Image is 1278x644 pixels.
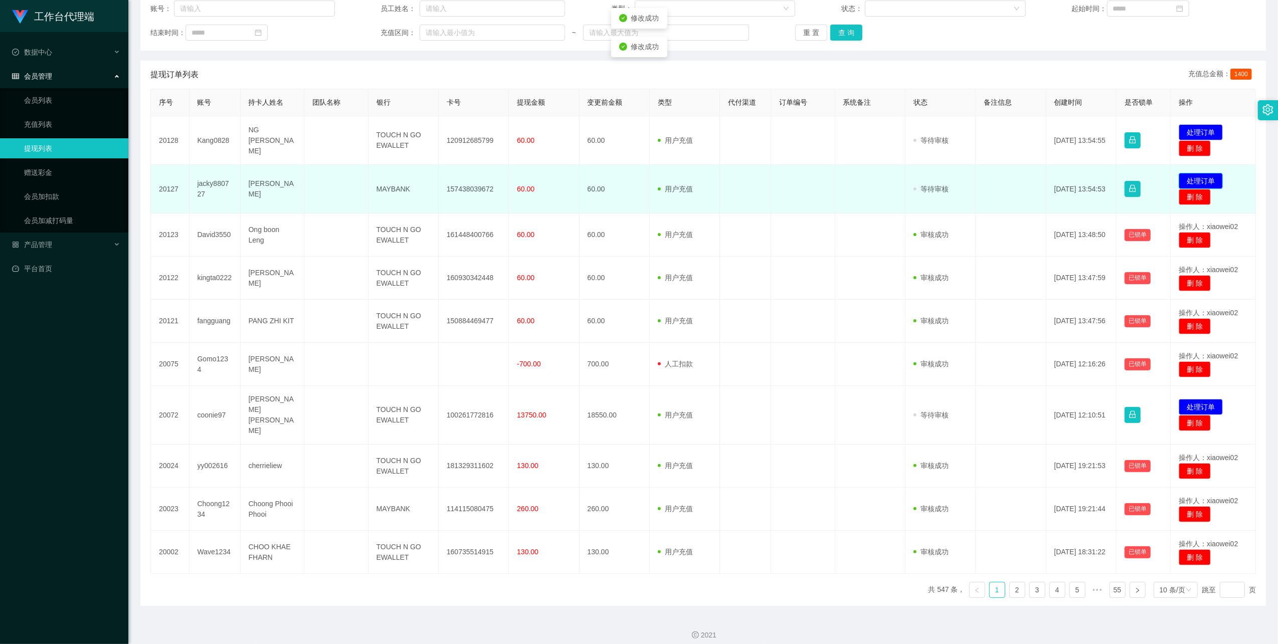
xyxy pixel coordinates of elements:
[190,386,241,445] td: coonie97
[1130,582,1146,598] li: 下一页
[692,631,699,638] i: 图标: copyright
[439,165,509,213] td: 157438039672
[190,300,241,343] td: fangguang
[1110,582,1126,598] li: 55
[136,630,1270,640] div: 2021
[1179,309,1238,317] span: 操作人：xiaowei02
[830,25,862,41] button: 查 询
[1125,98,1153,106] span: 是否锁单
[439,488,509,531] td: 114115080475
[151,488,190,531] td: 20023
[517,360,540,368] span: -700.00
[517,98,545,106] span: 提现金额
[420,1,565,17] input: 请输入
[190,343,241,386] td: Gomo1234
[190,257,241,300] td: kingta0222
[1179,124,1223,140] button: 处理订单
[580,165,650,213] td: 60.00
[658,411,693,419] span: 用户充值
[159,98,173,106] span: 序号
[779,98,807,106] span: 订单编号
[1179,140,1211,156] button: 删 除
[1179,463,1211,479] button: 删 除
[914,360,949,368] span: 审核成功
[1176,5,1183,12] i: 图标: calendar
[990,582,1005,597] a: 1
[1125,460,1151,472] button: 已锁单
[914,185,949,193] span: 等待审核
[369,165,439,213] td: MAYBANK
[24,90,120,110] a: 会员列表
[914,231,949,239] span: 审核成功
[795,25,827,41] button: 重 置
[517,317,534,325] span: 60.00
[241,386,305,445] td: [PERSON_NAME] [PERSON_NAME]
[1125,503,1151,515] button: 已锁单
[190,116,241,165] td: Kang0828
[580,257,650,300] td: 60.00
[914,505,949,513] span: 审核成功
[1046,116,1117,165] td: [DATE] 13:54:55
[255,29,262,36] i: 图标: calendar
[580,213,650,257] td: 60.00
[517,462,538,470] span: 130.00
[619,14,627,22] i: icon: check-circle
[1179,415,1211,431] button: 删 除
[24,210,120,231] a: 会员加减打码量
[151,445,190,488] td: 20024
[984,98,1012,106] span: 备注信息
[1230,69,1252,80] span: 1400
[24,162,120,182] a: 赠送彩金
[1179,232,1211,248] button: 删 除
[658,231,693,239] span: 用户充值
[1046,213,1117,257] td: [DATE] 13:48:50
[241,445,305,488] td: cherrieliew
[1046,165,1117,213] td: [DATE] 13:54:53
[914,317,949,325] span: 审核成功
[914,98,928,106] span: 状态
[151,343,190,386] td: 20075
[658,360,693,368] span: 人工扣款
[658,462,693,470] span: 用户充值
[249,98,284,106] span: 持卡人姓名
[381,4,419,14] span: 员工姓名：
[150,4,174,14] span: 账号：
[12,12,94,20] a: 工作台代理端
[1125,358,1151,370] button: 已锁单
[369,300,439,343] td: TOUCH N GO EWALLET
[369,257,439,300] td: TOUCH N GO EWALLET
[1188,69,1256,81] div: 充值总金额：
[369,213,439,257] td: TOUCH N GO EWALLET
[34,1,94,33] h1: 工作台代理端
[658,317,693,325] span: 用户充值
[439,213,509,257] td: 161448400766
[1179,540,1238,548] span: 操作人：xiaowei02
[1070,582,1085,597] a: 5
[580,386,650,445] td: 18550.00
[1049,582,1065,598] li: 4
[151,257,190,300] td: 20122
[241,531,305,574] td: CHOO KHAE FHARN
[241,488,305,531] td: Choong Phooi Phooi
[241,343,305,386] td: [PERSON_NAME]
[1009,582,1025,598] li: 2
[1046,488,1117,531] td: [DATE] 19:21:44
[1179,189,1211,205] button: 删 除
[588,98,623,106] span: 变更前金额
[369,386,439,445] td: TOUCH N GO EWALLET
[1010,582,1025,597] a: 2
[439,531,509,574] td: 160735514915
[1160,582,1185,597] div: 10 条/页
[619,43,627,51] i: icon: check-circle
[914,136,949,144] span: 等待审核
[241,116,305,165] td: NG [PERSON_NAME]
[369,488,439,531] td: MAYBANK
[631,43,659,51] span: 修改成功
[439,116,509,165] td: 120912685799
[580,445,650,488] td: 130.00
[1030,582,1045,597] a: 3
[420,25,565,41] input: 请输入最小值为
[198,98,212,106] span: 账号
[24,114,120,134] a: 充值列表
[439,445,509,488] td: 181329311602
